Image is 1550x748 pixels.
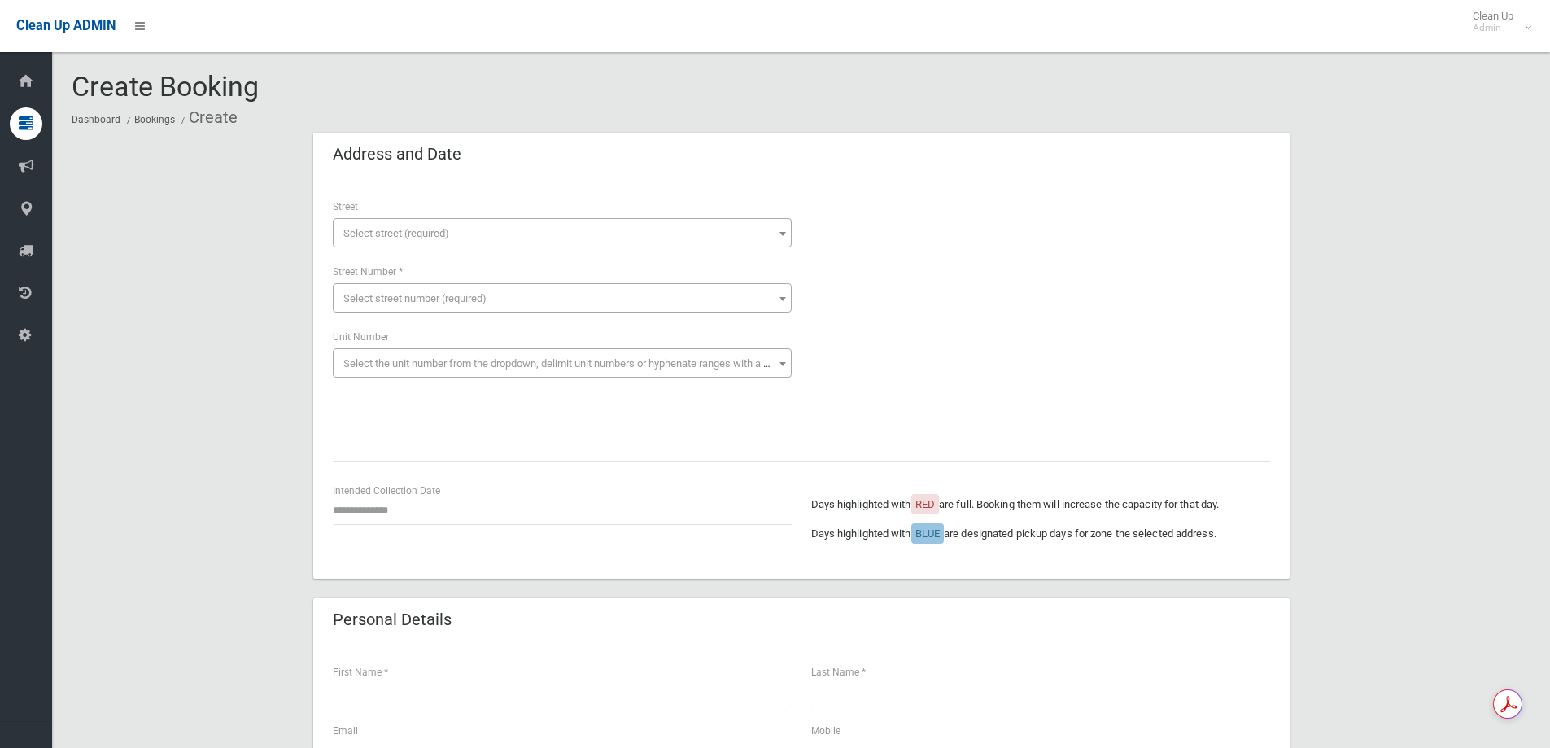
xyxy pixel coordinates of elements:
small: Admin [1473,22,1513,34]
a: Dashboard [72,114,120,125]
span: Create Booking [72,70,259,103]
p: Days highlighted with are designated pickup days for zone the selected address. [811,524,1270,544]
span: Clean Up ADMIN [16,18,116,33]
span: Select street (required) [343,227,449,239]
span: Select the unit number from the dropdown, delimit unit numbers or hyphenate ranges with a comma [343,357,798,370]
span: Clean Up [1465,10,1530,34]
span: Select street number (required) [343,292,487,304]
a: Bookings [134,114,175,125]
li: Create [177,103,238,133]
header: Personal Details [313,604,471,636]
header: Address and Date [313,138,481,170]
span: RED [915,498,935,510]
span: BLUE [915,527,940,540]
p: Days highlighted with are full. Booking them will increase the capacity for that day. [811,495,1270,514]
